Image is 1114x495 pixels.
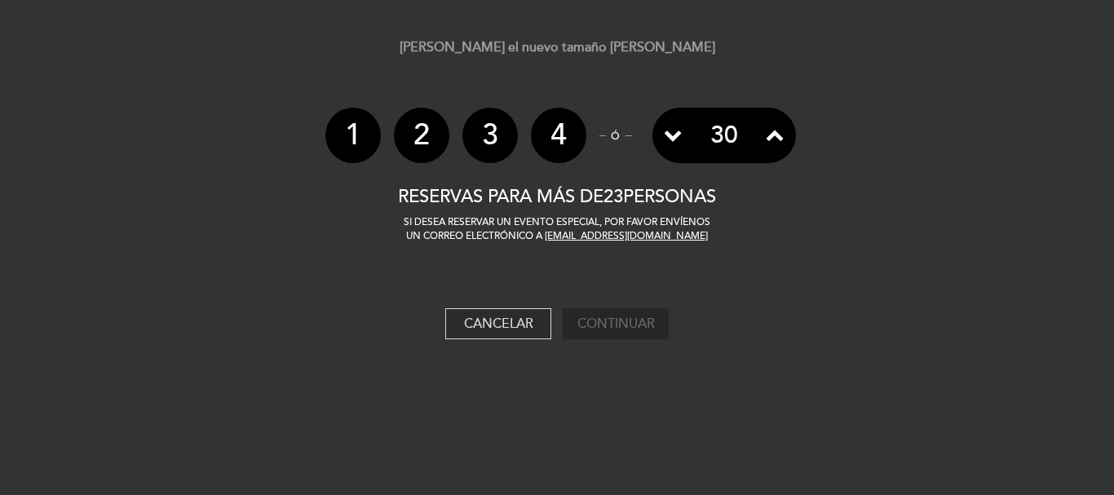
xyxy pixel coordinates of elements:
[563,308,669,339] button: Continuar
[404,216,710,242] span: Si desea reservar un evento especial, Por favor envíenos un correo electrónico a
[545,230,708,242] a: [EMAIL_ADDRESS][DOMAIN_NAME]
[394,108,449,163] li: 2
[319,188,796,207] h5: 23
[398,186,603,208] span: Reservas para más de
[445,308,551,339] button: Cancelar
[623,186,716,208] span: personas
[599,129,632,144] p: ó
[531,108,586,163] li: 4
[462,108,518,163] li: 3
[325,108,381,163] li: 1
